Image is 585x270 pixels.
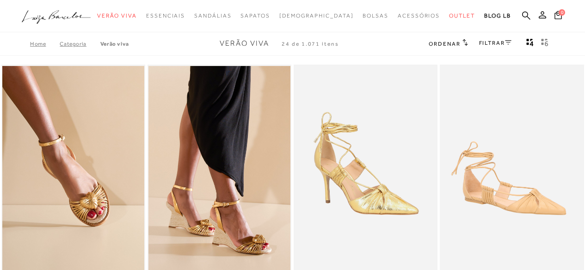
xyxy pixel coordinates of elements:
[30,41,60,47] a: Home
[429,41,460,47] span: Ordenar
[146,12,185,19] span: Essenciais
[449,12,475,19] span: Outlet
[484,12,511,19] span: BLOG LB
[194,12,231,19] span: Sandálias
[449,7,475,24] a: noSubCategoriesText
[240,7,270,24] a: noSubCategoriesText
[279,7,354,24] a: noSubCategoriesText
[146,7,185,24] a: noSubCategoriesText
[484,7,511,24] a: BLOG LB
[523,38,536,50] button: Mostrar 4 produtos por linha
[552,10,565,23] button: 0
[97,7,137,24] a: noSubCategoriesText
[240,12,270,19] span: Sapatos
[194,7,231,24] a: noSubCategoriesText
[398,12,440,19] span: Acessórios
[220,39,269,48] span: Verão Viva
[363,12,388,19] span: Bolsas
[538,38,551,50] button: gridText6Desc
[282,41,339,47] span: 24 de 1.071 itens
[559,9,565,16] span: 0
[100,41,129,47] a: Verão Viva
[363,7,388,24] a: noSubCategoriesText
[479,40,511,46] a: FILTRAR
[97,12,137,19] span: Verão Viva
[60,41,100,47] a: Categoria
[398,7,440,24] a: noSubCategoriesText
[279,12,354,19] span: [DEMOGRAPHIC_DATA]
